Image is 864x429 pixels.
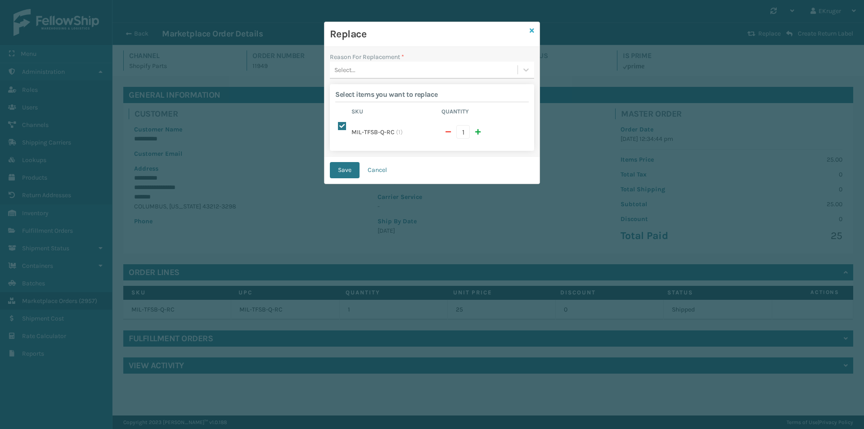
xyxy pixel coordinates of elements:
[396,127,403,137] span: ( 1 )
[330,27,526,41] h3: Replace
[335,90,529,99] h2: Select items you want to replace
[330,162,360,178] button: Save
[330,52,404,62] label: Reason For Replacement
[439,108,529,118] th: Quantity
[351,127,395,137] label: MIL-TFSB-Q-RC
[334,65,355,75] div: Select...
[360,162,395,178] button: Cancel
[349,108,439,118] th: Sku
